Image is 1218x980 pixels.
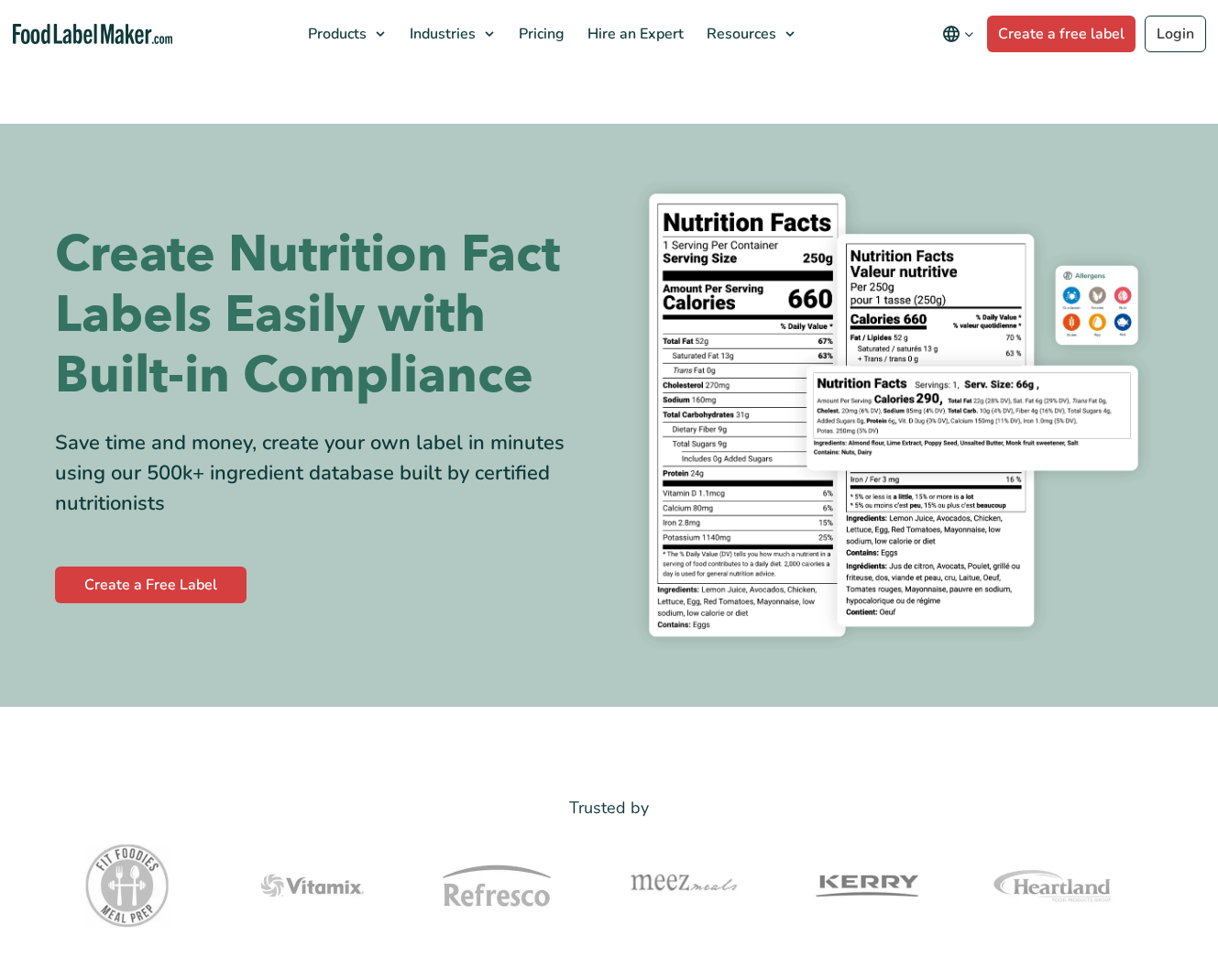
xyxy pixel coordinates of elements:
a: Login [1145,16,1206,52]
button: Change language [929,16,987,52]
p: Trusted by [55,795,1164,821]
span: Hire an Expert [582,24,686,44]
h1: Create Nutrition Fact Labels Easily with Built-in Compliance [55,225,596,406]
span: Industries [404,24,477,44]
div: Save time and money, create your own label in minutes using our 500k+ ingredient database built b... [55,428,596,519]
a: Create a free label [987,16,1136,52]
span: Resources [701,24,778,44]
a: Food Label Maker homepage [13,24,173,45]
a: Create a Free Label [55,567,247,603]
span: Products [302,24,368,44]
span: Pricing [513,24,566,44]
